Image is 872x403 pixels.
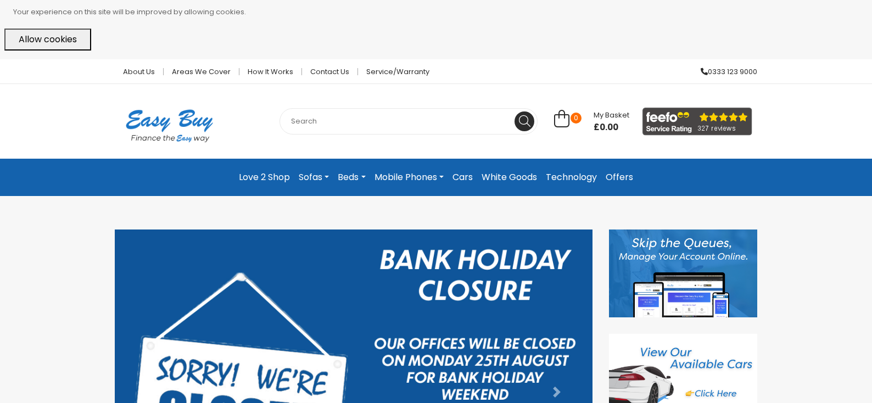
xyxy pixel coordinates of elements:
a: Cars [448,167,477,187]
a: Sofas [294,167,333,187]
input: Search [280,108,538,135]
a: Love 2 Shop [234,167,294,187]
img: Easy Buy [115,95,224,156]
a: Areas we cover [164,68,239,75]
a: About Us [115,68,164,75]
a: Technology [541,167,601,187]
a: Contact Us [302,68,358,75]
a: Beds [333,167,370,187]
a: How it works [239,68,302,75]
a: 0333 123 9000 [692,68,757,75]
p: Your experience on this site will be improved by allowing cookies. [13,4,868,20]
button: Allow cookies [4,29,91,51]
a: White Goods [477,167,541,187]
span: 0 [571,113,582,124]
img: Discover our App [609,230,757,317]
span: £0.00 [594,122,629,133]
a: Mobile Phones [370,167,448,187]
span: My Basket [594,110,629,120]
a: 0 My Basket £0.00 [554,116,629,128]
a: Service/Warranty [358,68,429,75]
img: feefo_logo [642,108,752,136]
a: Offers [601,167,638,187]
